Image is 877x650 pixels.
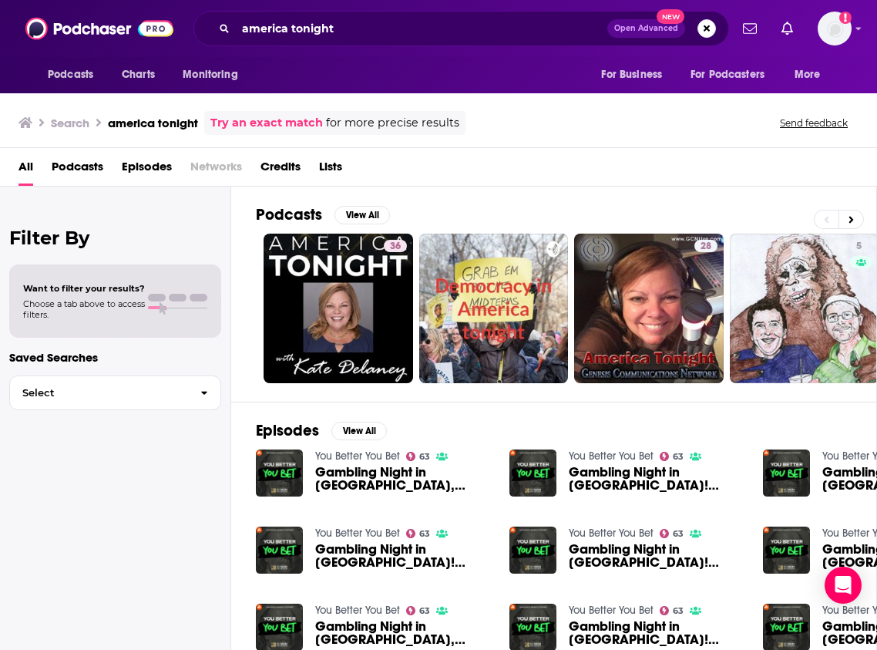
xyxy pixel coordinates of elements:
[183,64,237,86] span: Monitoring
[419,608,430,615] span: 63
[9,350,221,365] p: Saved Searches
[23,283,145,294] span: Want to filter your results?
[315,620,491,646] span: Gambling Night in [GEOGRAPHIC_DATA], Tonight's Best Bets
[315,604,400,617] a: You Better You Bet
[256,421,387,440] a: EpisodesView All
[607,19,685,38] button: Open AdvancedNew
[384,240,407,252] a: 36
[850,240,868,252] a: 5
[256,205,390,224] a: PodcastsView All
[680,60,787,89] button: open menu
[23,298,145,320] span: Choose a tab above to access filters.
[122,154,172,186] a: Episodes
[51,116,89,130] h3: Search
[48,64,93,86] span: Podcasts
[818,12,852,45] button: Show profile menu
[574,234,724,383] a: 28
[614,25,678,32] span: Open Advanced
[326,114,459,132] span: for more precise results
[260,154,301,186] a: Credits
[839,12,852,24] svg: Add a profile image
[784,60,840,89] button: open menu
[569,604,654,617] a: You Better You Bet
[122,64,155,86] span: Charts
[569,620,744,646] a: Gambling Night in America! Tonight's Best Bets
[701,239,711,254] span: 28
[406,606,431,615] a: 63
[660,606,684,615] a: 63
[315,466,491,492] span: Gambling Night in [GEOGRAPHIC_DATA], Tonight's Matchups
[190,154,242,186] span: Networks
[406,529,431,538] a: 63
[256,450,303,497] img: Gambling Night in America, Tonight's Matchups
[25,14,173,43] img: Podchaser - Follow, Share and Rate Podcasts
[315,543,491,569] a: Gambling Night in America! Tonight's Best Bets
[9,227,221,249] h2: Filter By
[256,421,319,440] h2: Episodes
[108,116,198,130] h3: america tonight
[112,60,164,89] a: Charts
[315,620,491,646] a: Gambling Night in America, Tonight's Best Bets
[569,466,744,492] a: Gambling Night in America! Tonight's Bets!
[673,608,684,615] span: 63
[331,422,387,440] button: View All
[509,450,556,497] img: Gambling Night in America! Tonight's Bets!
[694,240,717,252] a: 28
[419,530,430,537] span: 63
[590,60,681,89] button: open menu
[9,376,221,410] button: Select
[569,543,744,569] a: Gambling Night in America! Tonight's Best Bets
[673,530,684,537] span: 63
[660,452,684,461] a: 63
[691,64,764,86] span: For Podcasters
[818,12,852,45] img: User Profile
[569,543,744,569] span: Gambling Night in [GEOGRAPHIC_DATA]! Tonight's Best Bets
[775,15,799,42] a: Show notifications dropdown
[775,116,852,130] button: Send feedback
[818,12,852,45] span: Logged in as putnampublicity
[315,543,491,569] span: Gambling Night in [GEOGRAPHIC_DATA]! Tonight's Best Bets
[825,567,862,604] div: Open Intercom Messenger
[236,16,607,41] input: Search podcasts, credits, & more...
[406,452,431,461] a: 63
[673,453,684,460] span: 63
[763,527,810,574] img: Gambling Night in America! Tonight's Best Bets
[795,64,821,86] span: More
[315,450,400,463] a: You Better You Bet
[264,234,413,383] a: 36
[10,388,188,398] span: Select
[390,239,401,254] span: 36
[569,450,654,463] a: You Better You Bet
[319,154,342,186] a: Lists
[569,466,744,492] span: Gambling Night in [GEOGRAPHIC_DATA]! Tonight's Bets!
[419,453,430,460] span: 63
[52,154,103,186] a: Podcasts
[315,466,491,492] a: Gambling Night in America, Tonight's Matchups
[601,64,662,86] span: For Business
[256,527,303,574] a: Gambling Night in America! Tonight's Best Bets
[569,620,744,646] span: Gambling Night in [GEOGRAPHIC_DATA]! Tonight's Best Bets
[660,529,684,538] a: 63
[569,527,654,540] a: You Better You Bet
[763,450,810,497] img: Gambling Night in America! Tonight's Best Bets
[334,206,390,224] button: View All
[657,9,684,24] span: New
[18,154,33,186] a: All
[210,114,323,132] a: Try an exact match
[856,239,862,254] span: 5
[315,527,400,540] a: You Better You Bet
[193,11,729,46] div: Search podcasts, credits, & more...
[509,527,556,574] img: Gambling Night in America! Tonight's Best Bets
[172,60,257,89] button: open menu
[256,205,322,224] h2: Podcasts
